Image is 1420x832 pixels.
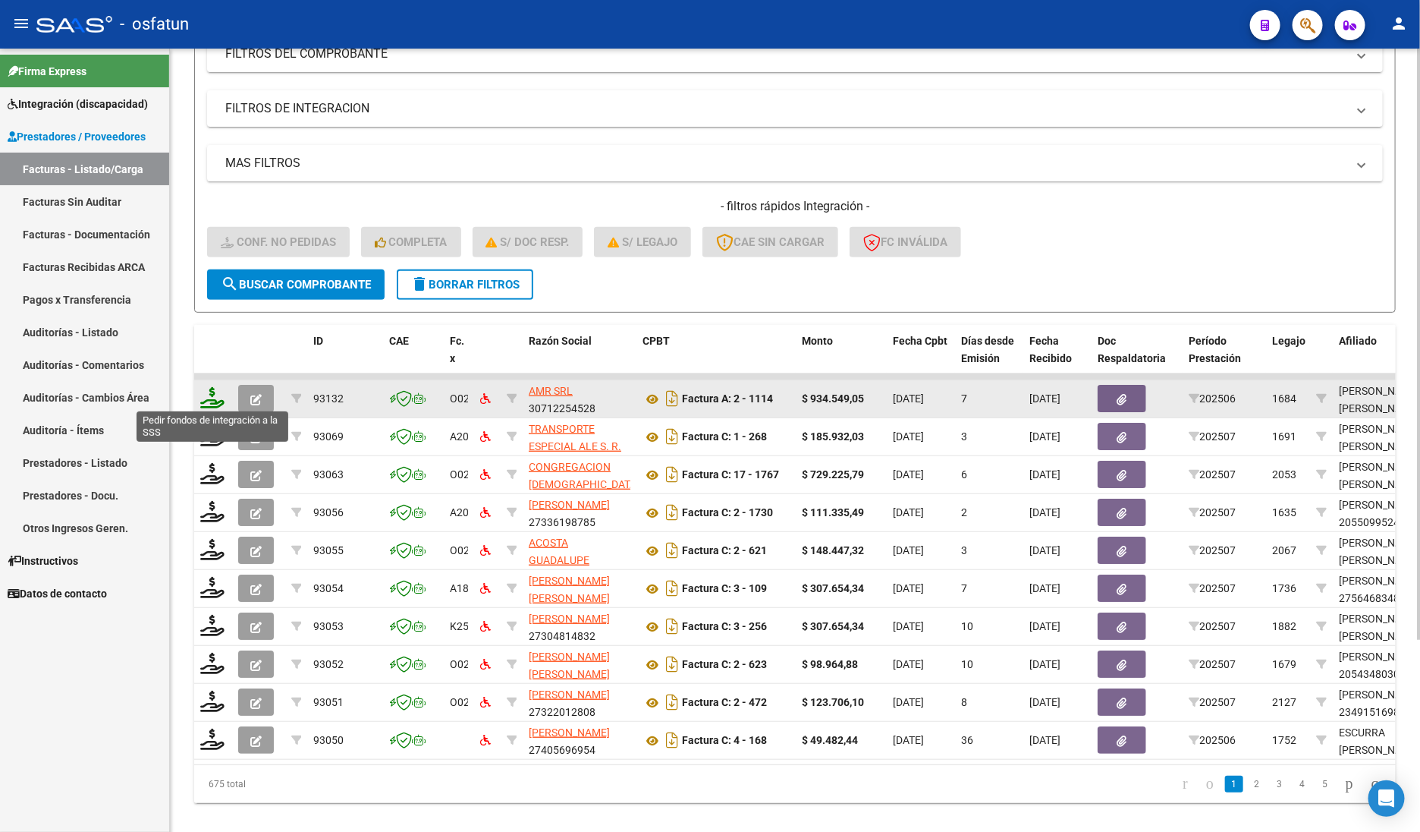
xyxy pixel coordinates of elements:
[313,430,344,443] span: 93069
[1199,776,1221,793] a: go to previous page
[702,227,838,257] button: CAE SIN CARGAR
[313,696,344,708] span: 93051
[221,235,336,249] span: Conf. no pedidas
[1272,466,1296,484] div: 2053
[207,145,1383,181] mat-expansion-panel-header: MAS FILTROS
[893,430,924,443] span: [DATE]
[802,696,864,708] strong: $ 123.706,10
[1316,776,1334,793] a: 5
[961,506,967,518] span: 2
[8,128,146,145] span: Prestadores / Proveedores
[961,335,1014,364] span: Días desde Emisión
[893,620,924,632] span: [DATE]
[1189,335,1241,364] span: Período Prestación
[450,506,469,518] span: A20
[682,621,767,633] strong: Factura C: 3 - 256
[682,583,767,595] strong: Factura C: 3 - 109
[8,96,148,112] span: Integración (discapacidad)
[961,620,973,632] span: 10
[642,335,670,347] span: CPBT
[8,553,78,569] span: Instructivos
[636,325,796,392] datatable-header-cell: CPBT
[450,468,470,481] span: O02
[893,335,947,347] span: Fecha Cpbt
[1271,776,1289,793] a: 3
[802,620,864,632] strong: $ 307.654,34
[1314,771,1337,797] li: page 5
[207,36,1383,72] mat-expansion-panel-header: FILTROS DEL COMPROBANTE
[473,227,583,257] button: S/ Doc Resp.
[221,278,371,292] span: Buscar Comprobante
[313,335,323,347] span: ID
[893,544,924,556] span: [DATE]
[1189,696,1236,708] span: 202507
[529,421,630,452] div: 30718382145
[961,582,967,594] span: 7
[207,227,350,257] button: Conf. no pedidas
[1272,428,1296,446] div: 1691
[221,275,239,293] mat-icon: search
[961,734,973,746] span: 36
[225,155,1346,172] mat-panel-title: MAS FILTROS
[1365,776,1386,793] a: go to last page
[529,726,610,739] span: [PERSON_NAME]
[682,735,767,747] strong: Factura C: 4 - 168
[961,658,973,670] span: 10
[961,468,967,481] span: 6
[1272,504,1296,522] div: 1635
[1272,580,1296,597] div: 1736
[682,469,779,481] strong: Factura C: 17 - 1767
[1029,582,1060,594] span: [DATE]
[682,507,773,519] strong: Factura C: 2 - 1730
[1248,776,1266,793] a: 2
[529,610,630,642] div: 27304814832
[1272,542,1296,559] div: 2067
[1189,658,1236,670] span: 202507
[389,335,409,347] span: CAE
[893,696,924,708] span: [DATE]
[313,620,344,632] span: 93053
[1189,392,1236,405] span: 202506
[682,545,767,557] strong: Factura C: 2 - 621
[529,648,630,680] div: 27234465215
[662,690,682,714] i: Descargar documento
[375,235,448,249] span: Completa
[313,658,344,670] span: 93052
[1029,620,1060,632] span: [DATE]
[1189,544,1236,556] span: 202507
[207,198,1383,215] h4: - filtros rápidos Integración -
[1225,776,1243,793] a: 1
[1183,325,1266,392] datatable-header-cell: Período Prestación
[1266,325,1310,392] datatable-header-cell: Legajo
[662,614,682,638] i: Descargar documento
[1029,335,1072,364] span: Fecha Recibido
[802,734,858,746] strong: $ 49.482,44
[961,430,967,443] span: 3
[450,392,470,405] span: O02
[961,392,967,405] span: 7
[1272,618,1296,635] div: 1882
[608,235,677,249] span: S/ legajo
[893,582,924,594] span: [DATE]
[1223,771,1246,797] li: page 1
[529,534,630,566] div: 27368657692
[450,335,464,364] span: Fc. x
[450,620,469,632] span: K25
[486,235,570,249] span: S/ Doc Resp.
[529,689,610,701] span: [PERSON_NAME]
[361,227,461,257] button: Completa
[662,500,682,525] i: Descargar documento
[1029,696,1060,708] span: [DATE]
[961,544,967,556] span: 3
[397,269,533,300] button: Borrar Filtros
[410,278,520,292] span: Borrar Filtros
[662,728,682,752] i: Descargar documento
[682,697,767,709] strong: Factura C: 2 - 472
[450,696,470,708] span: O02
[529,613,610,625] span: [PERSON_NAME]
[1029,734,1060,746] span: [DATE]
[450,658,470,670] span: O02
[955,325,1023,392] datatable-header-cell: Días desde Emisión
[207,90,1383,127] mat-expansion-panel-header: FILTROS DE INTEGRACION
[313,468,344,481] span: 93063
